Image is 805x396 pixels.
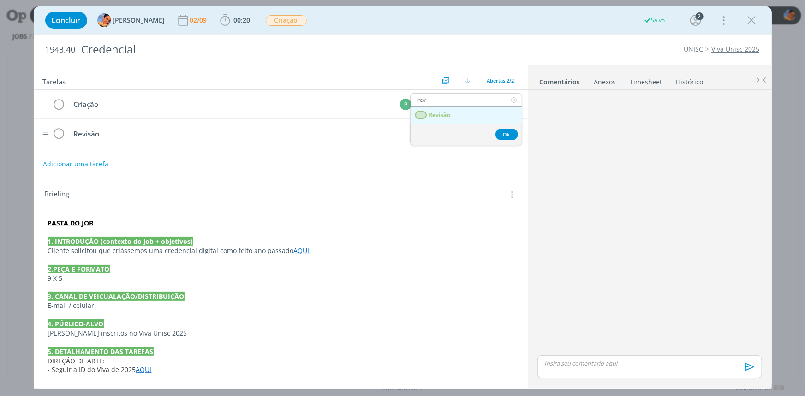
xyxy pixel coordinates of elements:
[70,99,392,110] div: Criação
[136,365,152,374] a: AQUI
[48,347,154,356] strong: 5. DETALHAMENTO DAS TAREFAS
[97,13,165,27] button: L[PERSON_NAME]
[266,15,307,26] span: Criação
[48,319,104,328] strong: 4. PÚBLICO-ALVO
[48,219,94,227] a: PASTA DO JOB
[48,246,514,255] p: Cliente solicitou que criássemos uma credencial digital como feito ano passado
[190,17,209,24] div: 02/09
[45,12,87,29] button: Concluir
[48,365,136,374] span: - Seguir a ID do Viva de 2025
[97,13,111,27] img: L
[78,38,459,61] div: Credencial
[630,73,663,87] a: Timesheet
[34,6,772,389] div: dialog
[465,78,470,83] img: arrow-down.svg
[113,17,165,24] span: [PERSON_NAME]
[48,265,110,273] strong: 2.PEÇA E FORMATO
[48,274,514,283] p: 9 X 5
[48,356,105,365] span: DIREÇÃO DE ARTE:
[400,99,411,110] div: P
[644,16,665,24] div: Salvo
[46,45,76,55] span: 1943.40
[684,45,704,53] a: UNISC
[399,97,413,111] button: P
[696,12,704,20] div: 2
[234,16,250,24] span: 00:20
[70,128,418,140] div: Revisão
[411,94,522,106] input: Buscar status
[43,75,66,86] span: Tarefas
[52,17,81,24] span: Concluir
[539,73,581,87] a: Comentários
[48,237,193,246] strong: 1. INTRODUÇÃO (contexto do job + objetivos)
[294,246,311,255] a: AQUI.
[218,13,253,28] button: 00:20
[48,329,514,338] p: [PERSON_NAME] inscritos no Viva Unisc 2025
[48,301,514,310] p: E-mail / celular
[495,129,518,140] button: Ok
[487,77,514,84] span: Abertas 2/2
[265,15,307,26] button: Criação
[42,156,109,172] button: Adicionar uma tarefa
[676,73,704,87] a: Histórico
[48,292,185,301] strong: 3. CANAL DE VEICUALAÇÃO/DISTRIBUIÇÃO
[429,112,451,119] span: Revisão
[45,189,70,201] span: Briefing
[712,45,760,53] a: Viva Unisc 2025
[688,13,703,28] button: 2
[594,77,616,87] div: Anexos
[42,132,49,135] img: drag-icon.svg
